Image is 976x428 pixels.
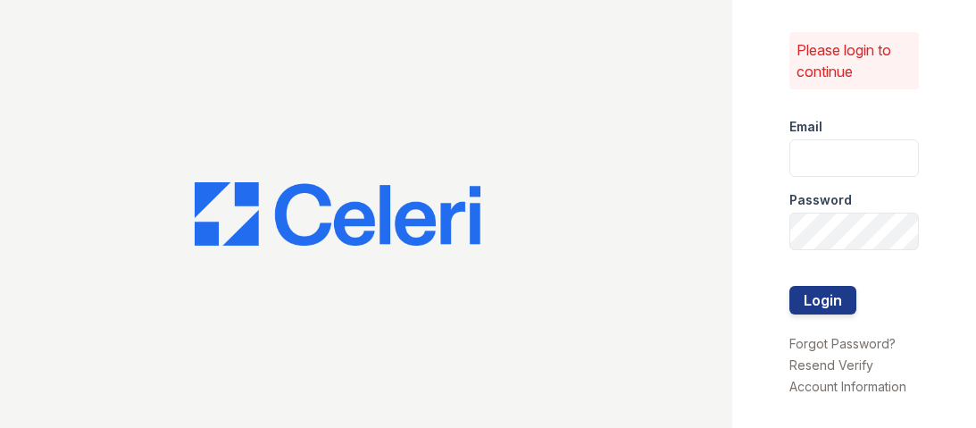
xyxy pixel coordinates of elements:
label: Password [789,191,852,209]
p: Please login to continue [797,39,912,82]
img: CE_Logo_Blue-a8612792a0a2168367f1c8372b55b34899dd931a85d93a1a3d3e32e68fde9ad4.png [195,182,480,247]
button: Login [789,286,856,315]
a: Resend Verify Account Information [789,357,906,394]
a: Forgot Password? [789,336,896,351]
label: Email [789,118,822,136]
